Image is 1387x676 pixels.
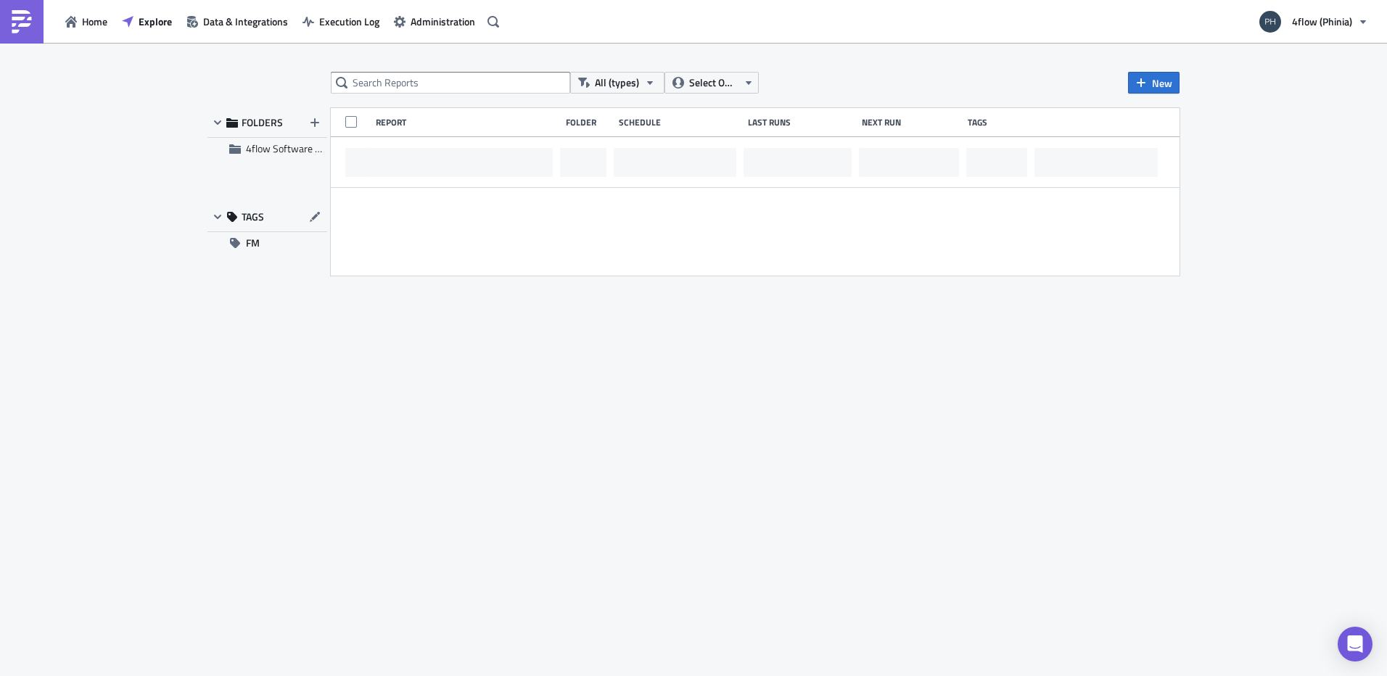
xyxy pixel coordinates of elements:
[1292,14,1352,29] span: 4flow (Phinia)
[1338,627,1372,661] div: Open Intercom Messenger
[968,117,1029,128] div: Tags
[203,14,288,29] span: Data & Integrations
[207,232,327,254] button: FM
[246,232,260,254] span: FM
[242,210,264,223] span: TAGS
[566,117,612,128] div: Folder
[115,10,179,33] button: Explore
[619,117,741,128] div: Schedule
[595,75,639,91] span: All (types)
[689,75,738,91] span: Select Owner
[748,117,855,128] div: Last Runs
[1251,6,1376,38] button: 4flow (Phinia)
[376,117,559,128] div: Report
[10,10,33,33] img: PushMetrics
[570,72,664,94] button: All (types)
[246,141,335,156] span: 4flow Software KAM
[1128,72,1180,94] button: New
[411,14,475,29] span: Administration
[387,10,482,33] button: Administration
[295,10,387,33] button: Execution Log
[1258,9,1283,34] img: Avatar
[139,14,172,29] span: Explore
[319,14,379,29] span: Execution Log
[862,117,961,128] div: Next Run
[242,116,283,129] span: FOLDERS
[1152,75,1172,91] span: New
[179,10,295,33] button: Data & Integrations
[664,72,759,94] button: Select Owner
[82,14,107,29] span: Home
[331,72,570,94] input: Search Reports
[58,10,115,33] button: Home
